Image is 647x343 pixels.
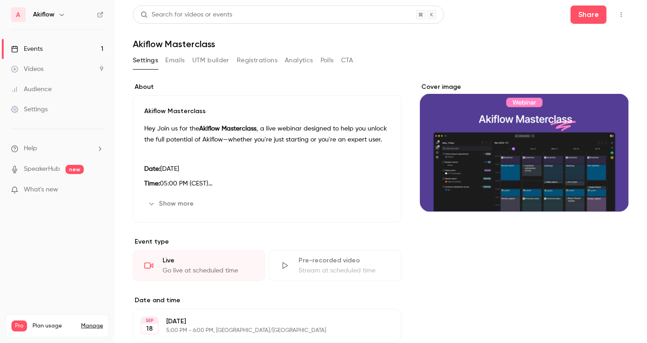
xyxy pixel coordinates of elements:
span: Help [24,144,37,153]
div: SEP [141,317,158,324]
div: Audience [11,85,52,94]
label: Date and time [133,296,402,305]
span: A [16,10,21,20]
a: SpeakerHub [24,164,60,174]
button: Show more [144,196,199,211]
strong: Date: [144,166,160,172]
button: Share [571,5,607,24]
div: LiveGo live at scheduled time [133,250,265,281]
p: 18 [147,324,153,333]
span: Plan usage [33,322,76,330]
section: Cover image [420,82,629,212]
p: [DATE] [144,163,390,174]
button: CTA [341,53,353,68]
p: 05:00 PM (CEST) [144,178,390,189]
div: Stream at scheduled time [299,266,390,275]
p: Event type [133,237,402,246]
div: Settings [11,105,48,114]
a: Manage [81,322,103,330]
div: Events [11,44,43,54]
p: Hey Join us for the , a live webinar designed to help you unlock the full potential of Akiflow—wh... [144,123,390,145]
li: help-dropdown-opener [11,144,103,153]
div: Go live at scheduled time [163,266,254,275]
p: 5:00 PM - 6:00 PM, [GEOGRAPHIC_DATA]/[GEOGRAPHIC_DATA] [166,327,353,334]
div: Pre-recorded video [299,256,390,265]
label: About [133,82,402,92]
button: Settings [133,53,158,68]
strong: Akiflow Masterclass [199,125,256,132]
label: Cover image [420,82,629,92]
div: Live [163,256,254,265]
button: Analytics [285,53,313,68]
button: Polls [321,53,334,68]
p: Akiflow Masterclass [144,107,390,116]
button: UTM builder [192,53,229,68]
button: Registrations [237,53,277,68]
span: What's new [24,185,58,195]
button: Emails [165,53,185,68]
span: new [65,165,84,174]
p: [DATE] [166,317,353,326]
span: Pro [11,321,27,332]
div: Search for videos or events [141,10,232,20]
h6: Akiflow [33,10,54,19]
iframe: Noticeable Trigger [92,186,103,194]
div: Pre-recorded videoStream at scheduled time [269,250,401,281]
strong: Time: [144,180,160,187]
h1: Akiflow Masterclass [133,38,629,49]
div: Videos [11,65,43,74]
